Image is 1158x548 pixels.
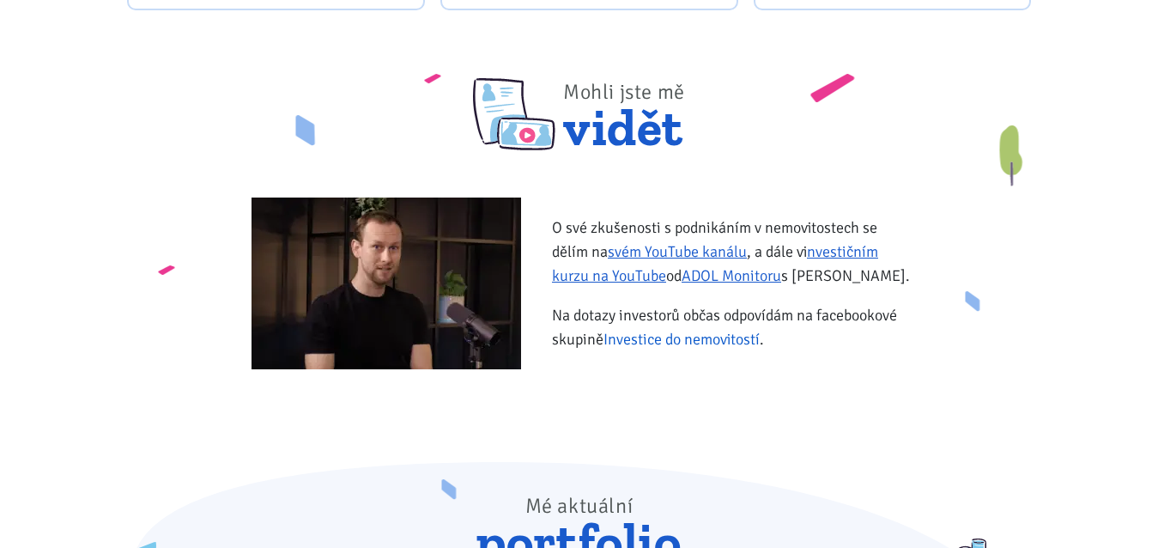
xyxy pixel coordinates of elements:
a: Investice do nemovitostí [603,330,760,349]
a: ADOL Monitoru [682,266,781,285]
span: vidět [563,58,685,150]
span: Mé aktuální [525,493,634,519]
a: svém YouTube kanálu [608,242,747,261]
span: Mohli jste mě [563,79,685,105]
p: O své zkušenosti s podnikáním v nemovitostech se dělím na , a dále v od s [PERSON_NAME]. [552,216,915,288]
p: Na dotazy investorů občas odpovídám na facebookové skupině . [552,303,915,351]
